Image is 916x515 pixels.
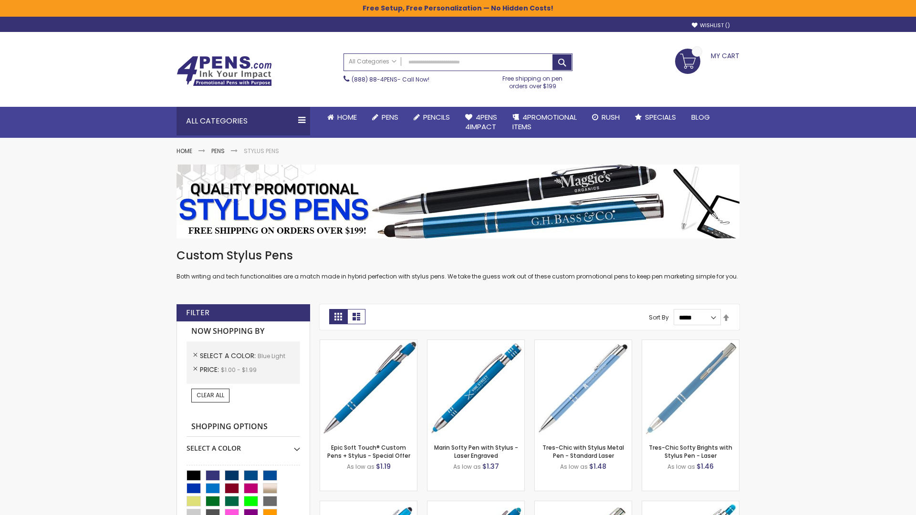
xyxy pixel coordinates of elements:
a: Specials [627,107,684,128]
span: 4PROMOTIONAL ITEMS [512,112,577,132]
span: As low as [453,463,481,471]
span: $1.37 [482,462,499,471]
a: Tres-Chic with Stylus Metal Pen - Standard Laser-Blue - Light [535,340,632,348]
strong: Now Shopping by [187,321,300,341]
img: Tres-Chic with Stylus Metal Pen - Standard Laser-Blue - Light [535,340,632,437]
span: As low as [667,463,695,471]
a: All Categories [344,54,401,70]
span: $1.46 [697,462,714,471]
a: Tres-Chic Softy Brights with Stylus Pen - Laser-Blue - Light [642,340,739,348]
h1: Custom Stylus Pens [177,248,739,263]
a: (888) 88-4PENS [352,75,397,83]
a: Home [320,107,364,128]
span: Clear All [197,391,224,399]
strong: Stylus Pens [244,147,279,155]
img: Marin Softy Pen with Stylus - Laser Engraved-Blue - Light [427,340,524,437]
a: Home [177,147,192,155]
span: All Categories [349,58,396,65]
span: Pencils [423,112,450,122]
a: Pens [364,107,406,128]
span: $1.00 - $1.99 [221,366,257,374]
a: Marin Softy Pen with Stylus - Laser Engraved [434,443,518,459]
span: Home [337,112,357,122]
strong: Grid [329,309,347,324]
a: Clear All [191,389,229,402]
a: Tres-Chic with Stylus Metal Pen - Standard Laser [542,443,624,459]
a: 4PROMOTIONALITEMS [505,107,584,138]
span: Rush [602,112,620,122]
div: Select A Color [187,437,300,453]
a: Tres-Chic Softy Brights with Stylus Pen - Laser [649,443,732,459]
span: Pens [382,112,398,122]
a: Marin Softy Pen with Stylus - Laser Engraved-Blue - Light [427,340,524,348]
div: Both writing and tech functionalities are a match made in hybrid perfection with stylus pens. We ... [177,248,739,281]
span: $1.19 [376,462,391,471]
img: Tres-Chic Softy Brights with Stylus Pen - Laser-Blue - Light [642,340,739,437]
strong: Shopping Options [187,417,300,437]
span: 4Pens 4impact [465,112,497,132]
label: Sort By [649,313,669,321]
span: Blog [691,112,710,122]
a: Phoenix Softy Brights with Stylus Pen - Laser-Blue - Light [642,501,739,509]
a: Blog [684,107,718,128]
a: Pens [211,147,225,155]
a: 4Pens4impact [458,107,505,138]
a: Epic Soft Touch® Custom Pens + Stylus - Special Offer [327,443,410,459]
a: Tres-Chic Touch Pen - Standard Laser-Blue - Light [535,501,632,509]
a: Wishlist [692,22,730,29]
a: Ellipse Stylus Pen - Standard Laser-Blue - Light [320,501,417,509]
div: All Categories [177,107,310,135]
img: 4P-MS8B-Blue - Light [320,340,417,437]
img: 4Pens Custom Pens and Promotional Products [177,56,272,86]
img: Stylus Pens [177,165,739,238]
span: $1.48 [589,462,606,471]
div: Free shipping on pen orders over $199 [493,71,573,90]
span: Price [200,365,221,374]
a: Rush [584,107,627,128]
a: 4P-MS8B-Blue - Light [320,340,417,348]
span: Blue Light [258,352,285,360]
span: As low as [347,463,375,471]
span: Select A Color [200,351,258,360]
a: Pencils [406,107,458,128]
span: As low as [560,463,588,471]
strong: Filter [186,308,209,318]
span: - Call Now! [352,75,429,83]
a: Ellipse Softy Brights with Stylus Pen - Laser-Blue - Light [427,501,524,509]
span: Specials [645,112,676,122]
